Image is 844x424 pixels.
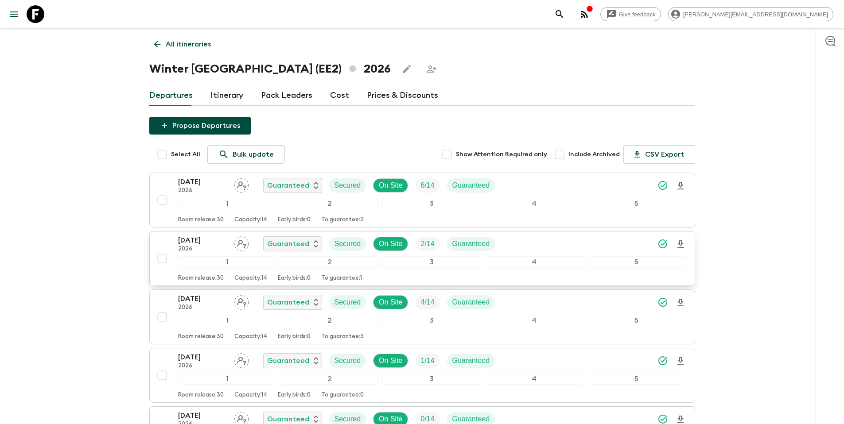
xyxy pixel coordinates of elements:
button: [DATE]2026Assign pack leaderGuaranteedSecuredOn SiteTrip FillGuaranteed12345Room release:30Capaci... [149,289,695,344]
p: Guaranteed [452,297,490,308]
p: Secured [334,239,361,249]
span: Include Archived [568,150,620,159]
a: Give feedback [600,7,661,21]
div: Secured [329,178,366,193]
p: All itineraries [166,39,211,50]
a: Pack Leaders [261,85,312,106]
p: Capacity: 14 [234,216,267,224]
p: Early birds: 0 [278,275,311,282]
div: 4 [485,373,583,385]
p: On Site [379,297,402,308]
div: 1 [178,315,277,326]
p: Room release: 30 [178,275,224,282]
p: Secured [334,355,361,366]
div: 5 [587,256,686,268]
p: To guarantee: 3 [321,216,364,224]
span: Give feedback [614,11,661,18]
p: Secured [334,297,361,308]
div: Trip Fill [415,354,440,368]
div: 4 [485,256,583,268]
a: Itinerary [210,85,243,106]
p: [DATE] [178,293,227,304]
svg: Synced Successfully [657,239,668,249]
p: Guaranteed [267,355,309,366]
div: On Site [373,237,408,251]
p: 2026 [178,246,227,253]
span: Select All [171,150,200,159]
p: [DATE] [178,410,227,421]
p: [DATE] [178,235,227,246]
div: 3 [382,373,481,385]
div: 2 [280,256,379,268]
div: 2 [280,373,379,385]
span: Assign pack leader [234,239,249,246]
p: Room release: 30 [178,392,224,399]
span: Assign pack leader [234,414,249,421]
p: [DATE] [178,177,227,187]
p: Guaranteed [452,239,490,249]
div: Trip Fill [415,178,440,193]
p: Guaranteed [452,180,490,191]
div: 3 [382,256,481,268]
p: Guaranteed [267,297,309,308]
p: Room release: 30 [178,333,224,340]
p: [DATE] [178,352,227,362]
p: Secured [334,180,361,191]
p: Early birds: 0 [278,216,311,224]
p: Bulk update [233,149,274,160]
svg: Download Onboarding [675,356,686,366]
p: Early birds: 0 [278,392,311,399]
div: On Site [373,178,408,193]
p: To guarantee: 3 [321,333,364,340]
div: On Site [373,354,408,368]
span: Show Attention Required only [456,150,547,159]
div: Trip Fill [415,237,440,251]
p: Capacity: 14 [234,333,267,340]
div: 5 [587,315,686,326]
p: On Site [379,355,402,366]
svg: Synced Successfully [657,180,668,191]
a: Bulk update [207,145,285,164]
p: Guaranteed [267,239,309,249]
span: Assign pack leader [234,297,249,305]
button: Propose Departures [149,117,251,135]
p: Guaranteed [452,355,490,366]
div: 2 [280,315,379,326]
div: 4 [485,315,583,326]
p: Room release: 30 [178,216,224,224]
div: On Site [373,295,408,309]
button: CSV Export [623,145,695,164]
button: menu [5,5,23,23]
h1: Winter [GEOGRAPHIC_DATA] (EE2) 2026 [149,60,391,78]
span: Assign pack leader [234,356,249,363]
span: Assign pack leader [234,181,249,188]
span: [PERSON_NAME][EMAIL_ADDRESS][DOMAIN_NAME] [678,11,833,18]
div: 2 [280,198,379,209]
p: Capacity: 14 [234,392,267,399]
div: Secured [329,295,366,309]
button: [DATE]2026Assign pack leaderGuaranteedSecuredOn SiteTrip FillGuaranteed12345Room release:30Capaci... [149,348,695,403]
a: All itineraries [149,35,216,53]
button: [DATE]2026Assign pack leaderGuaranteedSecuredOn SiteTrip FillGuaranteed12345Room release:30Capaci... [149,231,695,286]
p: To guarantee: 1 [321,275,362,282]
button: search adventures [551,5,568,23]
p: On Site [379,180,402,191]
div: 1 [178,198,277,209]
button: Edit this itinerary [398,60,416,78]
a: Departures [149,85,193,106]
svg: Synced Successfully [657,355,668,366]
div: 4 [485,198,583,209]
svg: Download Onboarding [675,297,686,308]
div: Secured [329,354,366,368]
svg: Download Onboarding [675,181,686,191]
div: 5 [587,373,686,385]
p: Guaranteed [267,180,309,191]
p: 2026 [178,187,227,194]
p: 1 / 14 [420,355,434,366]
span: Share this itinerary [423,60,440,78]
div: Trip Fill [415,295,440,309]
svg: Synced Successfully [657,297,668,308]
p: To guarantee: 0 [321,392,364,399]
div: 1 [178,256,277,268]
a: Cost [330,85,349,106]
